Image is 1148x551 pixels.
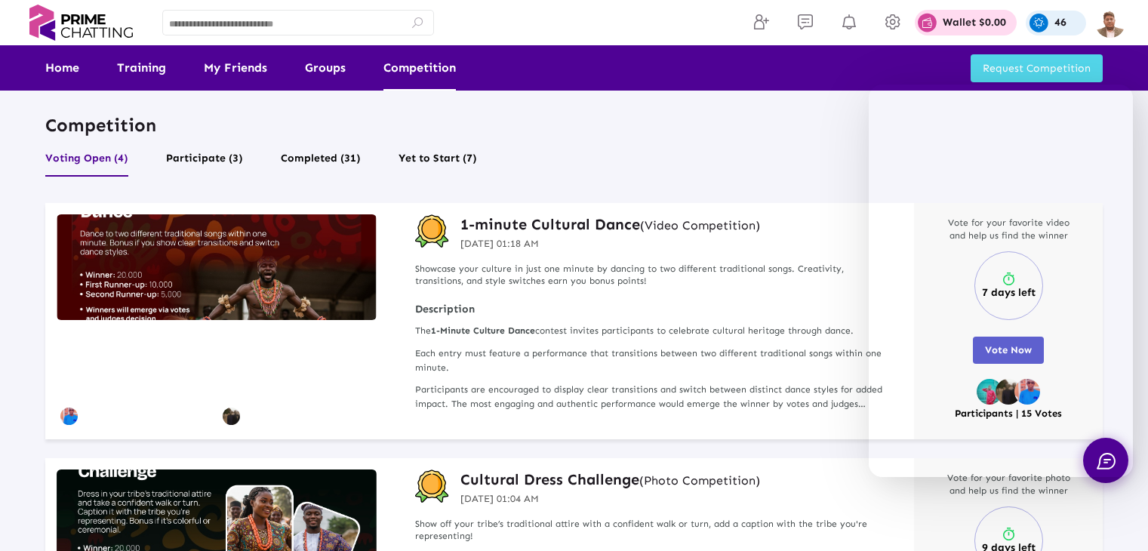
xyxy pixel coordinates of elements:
iframe: chat widget [869,85,1133,477]
img: 685ac97471744e6fe051d443_1755610091860.png [60,408,78,425]
p: Showcase your culture in just one minute by dancing to two different traditional songs. Creativit... [415,263,891,288]
p: The contest invites participants to celebrate cultural heritage through dance. [415,324,891,338]
p: Wallet $0.00 [943,17,1006,28]
span: Request Competition [983,62,1091,75]
button: Completed (31) [281,148,361,177]
p: [DATE] 01:04 AM [460,491,760,506]
iframe: chat widget [869,494,1133,528]
img: competition-badge.svg [415,469,449,503]
a: My Friends [204,45,267,91]
mat-icon: play_arrow [282,358,314,389]
p: Participants are encouraged to display clear transitions and switch between distinct dance styles... [415,383,891,411]
button: Participate (3) [166,148,243,177]
a: Training [117,45,166,91]
img: competition-badge.svg [415,214,449,248]
small: (Photo Competition) [639,473,760,488]
p: Vote for your favorite photo and help us find the winner [940,472,1076,497]
button: Yet to Start (7) [399,148,477,177]
h3: Cultural Dress Challenge [460,469,760,489]
a: Competition [383,45,456,91]
img: timer.svg [1001,527,1016,542]
strong: 1-Minute Culture Dance [431,325,535,336]
img: IMGWA1756410505394.jpg [57,214,377,320]
p: Each entry must feature a performance that transitions between two different traditional songs wi... [415,346,891,375]
a: Cultural Dress Challenge(Photo Competition) [460,469,760,489]
p: [PERSON_NAME] [82,411,143,420]
p: 46 [1054,17,1066,28]
img: 68808c0b75df9738c07ec464_1757914028231.png [223,408,240,425]
p: [DATE] 01:18 AM [460,236,760,251]
strong: Description [415,303,891,316]
p: [PERSON_NAME] [244,411,306,420]
a: Home [45,45,79,91]
p: Competition [45,113,1103,137]
button: Voting Open (4) [45,148,128,177]
a: 1-minute Cultural Dance(Video Competition) [460,214,760,234]
mat-icon: play_arrow [120,358,152,389]
small: (Video Competition) [640,218,760,232]
img: img [1095,8,1125,38]
p: Show off your tribe’s traditional attire with a confident walk or turn, add a caption with the tr... [415,518,891,543]
button: Request Competition [971,54,1103,82]
img: logo [23,5,140,41]
iframe: chat widget [1085,491,1133,536]
h3: 1-minute Cultural Dance [460,214,760,234]
a: Groups [305,45,346,91]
